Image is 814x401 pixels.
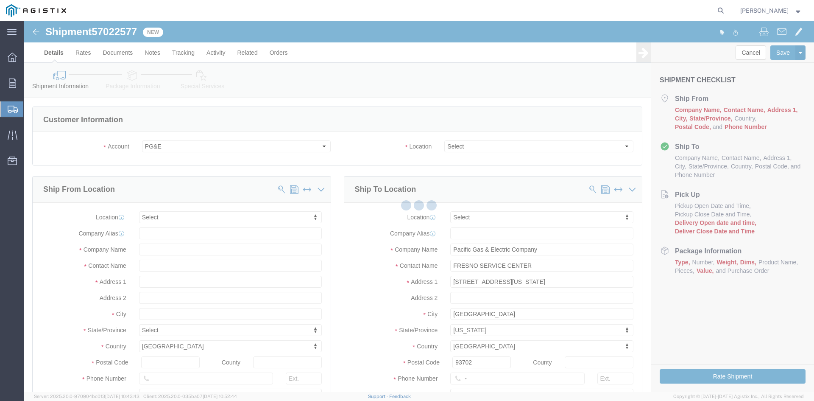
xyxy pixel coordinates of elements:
a: Feedback [389,394,411,399]
span: Greg Gonzales [740,6,789,15]
a: Support [368,394,389,399]
span: [DATE] 10:52:44 [203,394,237,399]
span: Client: 2025.20.0-035ba07 [143,394,237,399]
button: [PERSON_NAME] [740,6,803,16]
span: [DATE] 10:43:43 [105,394,139,399]
span: Copyright © [DATE]-[DATE] Agistix Inc., All Rights Reserved [673,393,804,400]
img: logo [6,4,66,17]
span: Server: 2025.20.0-970904bc0f3 [34,394,139,399]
